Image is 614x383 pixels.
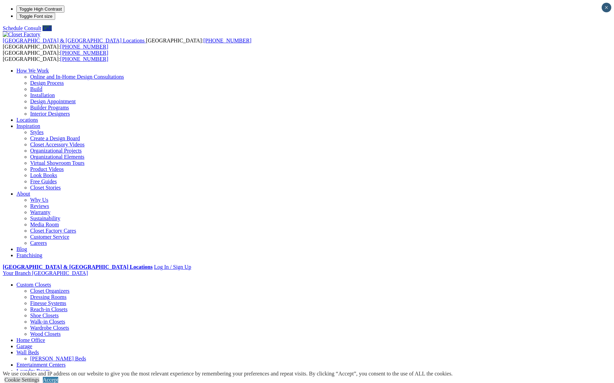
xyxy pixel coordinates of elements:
[3,270,88,276] a: Your Branch [GEOGRAPHIC_DATA]
[16,349,39,355] a: Wall Beds
[30,80,64,86] a: Design Process
[203,38,251,43] a: [PHONE_NUMBER]
[16,117,38,123] a: Locations
[16,362,66,368] a: Entertainment Centers
[16,68,49,74] a: How We Work
[3,38,146,43] a: [GEOGRAPHIC_DATA] & [GEOGRAPHIC_DATA] Locations
[30,98,76,104] a: Design Appointment
[16,13,55,20] button: Toggle Font size
[30,185,61,190] a: Closet Stories
[30,240,47,246] a: Careers
[30,319,65,325] a: Walk-in Closets
[30,166,64,172] a: Product Videos
[30,148,82,154] a: Organizational Projects
[3,264,152,270] a: [GEOGRAPHIC_DATA] & [GEOGRAPHIC_DATA] Locations
[16,337,45,343] a: Home Office
[30,154,84,160] a: Organizational Elements
[30,294,66,300] a: Dressing Rooms
[60,56,108,62] a: [PHONE_NUMBER]
[60,50,108,56] a: [PHONE_NUMBER]
[3,38,145,43] span: [GEOGRAPHIC_DATA] & [GEOGRAPHIC_DATA] Locations
[30,129,44,135] a: Styles
[30,209,50,215] a: Warranty
[16,282,51,288] a: Custom Closets
[16,368,50,374] a: Laundry Room
[30,228,76,234] a: Closet Factory Cares
[30,306,67,312] a: Reach-in Closets
[30,179,57,184] a: Free Guides
[30,92,55,98] a: Installation
[30,288,70,294] a: Closet Organizers
[42,25,52,31] a: Call
[60,44,108,50] a: [PHONE_NUMBER]
[3,371,453,377] div: We use cookies and IP address on our website to give you the most relevant experience by remember...
[19,14,52,19] span: Toggle Font size
[30,111,70,117] a: Interior Designers
[3,270,30,276] span: Your Branch
[4,377,39,383] a: Cookie Settings
[3,25,41,31] a: Schedule Consult
[30,105,69,110] a: Builder Programs
[154,264,191,270] a: Log In / Sign Up
[30,222,59,227] a: Media Room
[16,5,64,13] button: Toggle High Contrast
[3,50,108,62] span: [GEOGRAPHIC_DATA]: [GEOGRAPHIC_DATA]:
[43,377,58,383] a: Accept
[16,191,30,197] a: About
[16,252,42,258] a: Franchising
[30,215,60,221] a: Sustainability
[16,123,40,129] a: Inspiration
[30,197,48,203] a: Why Us
[19,6,62,12] span: Toggle High Contrast
[30,172,57,178] a: Look Books
[30,74,124,80] a: Online and In-Home Design Consultations
[30,86,42,92] a: Build
[30,234,69,240] a: Customer Service
[30,300,66,306] a: Finesse Systems
[32,270,88,276] span: [GEOGRAPHIC_DATA]
[30,160,85,166] a: Virtual Showroom Tours
[30,203,49,209] a: Reviews
[30,331,61,337] a: Wood Closets
[30,313,59,318] a: Shoe Closets
[16,246,27,252] a: Blog
[3,31,40,38] img: Closet Factory
[602,3,611,12] button: Close
[30,356,86,361] a: [PERSON_NAME] Beds
[3,38,251,50] span: [GEOGRAPHIC_DATA]: [GEOGRAPHIC_DATA]:
[30,135,80,141] a: Create a Design Board
[30,142,85,147] a: Closet Accessory Videos
[30,325,69,331] a: Wardrobe Closets
[16,343,32,349] a: Garage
